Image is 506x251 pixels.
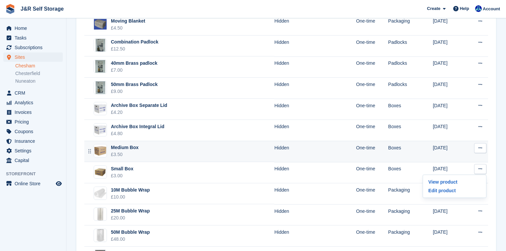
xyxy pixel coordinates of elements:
[15,108,54,117] span: Invoices
[388,183,433,205] td: Packaging
[15,88,54,98] span: CRM
[3,146,63,155] a: menu
[3,52,63,62] a: menu
[3,24,63,33] a: menu
[3,127,63,136] a: menu
[111,67,157,74] div: £7.00
[356,36,388,57] td: One-time
[460,5,469,12] span: Help
[356,225,388,247] td: One-time
[433,36,465,57] td: [DATE]
[111,165,133,172] div: Small Box
[274,183,356,205] td: Hidden
[388,141,433,162] td: Boxes
[15,52,54,62] span: Sites
[3,117,63,126] a: menu
[388,78,433,99] td: Padlocks
[111,187,150,194] div: 10M Bubble Wrap
[356,78,388,99] td: One-time
[15,117,54,126] span: Pricing
[3,98,63,107] a: menu
[111,214,150,221] div: £20.00
[433,162,465,183] td: [DATE]
[3,33,63,42] a: menu
[15,43,54,52] span: Subscriptions
[15,33,54,42] span: Tasks
[388,204,433,225] td: Packaging
[274,14,356,36] td: Hidden
[111,208,150,214] div: 25M Bubble Wrap
[356,120,388,141] td: One-time
[94,166,107,178] img: Short%20Box.webp
[433,78,465,99] td: [DATE]
[5,4,15,14] img: stora-icon-8386f47178a22dfd0bd8f6a31ec36ba5ce8667c1dd55bd0f319d3a0aa187defe.svg
[274,56,356,78] td: Hidden
[15,146,54,155] span: Settings
[3,88,63,98] a: menu
[111,45,158,52] div: £12.50
[111,236,150,243] div: £48.00
[433,225,465,247] td: [DATE]
[433,56,465,78] td: [DATE]
[483,6,500,12] span: Account
[111,130,164,137] div: £4.80
[356,162,388,183] td: One-time
[426,178,483,186] a: View product
[433,99,465,120] td: [DATE]
[433,204,465,225] td: [DATE]
[111,109,167,116] div: £4.20
[274,204,356,225] td: Hidden
[356,56,388,78] td: One-time
[94,144,107,157] img: Medium%20Box.webp
[15,98,54,107] span: Analytics
[94,187,107,200] img: 10M%20Bubble%20Wrap.webp
[274,120,356,141] td: Hidden
[15,179,54,188] span: Online Store
[6,171,66,177] span: Storefront
[15,156,54,165] span: Capital
[111,81,158,88] div: 50mm Brass Padlock
[388,14,433,36] td: Packaging
[97,208,104,221] img: 25m%20Bubble%20Wrap.webp
[111,151,138,158] div: £3.50
[111,172,133,179] div: £3.00
[111,60,157,67] div: 40mm Brass padlock
[427,5,440,12] span: Create
[433,141,465,162] td: [DATE]
[388,162,433,183] td: Boxes
[274,99,356,120] td: Hidden
[433,14,465,36] td: [DATE]
[388,120,433,141] td: Boxes
[388,225,433,247] td: Packaging
[111,144,138,151] div: Medium Box
[274,225,356,247] td: Hidden
[111,194,150,201] div: £10.00
[15,63,63,69] a: Chesham
[274,162,356,183] td: Hidden
[274,36,356,57] td: Hidden
[111,39,158,45] div: Combination Padlock
[55,180,63,188] a: Preview store
[356,99,388,120] td: One-time
[111,123,164,130] div: Archive Box Integral Lid
[356,141,388,162] td: One-time
[94,103,107,115] img: Archive.webp
[426,186,483,195] p: Edit product
[94,19,107,30] img: Transit%20blanket.jpg
[3,136,63,146] a: menu
[356,14,388,36] td: One-time
[3,108,63,117] a: menu
[96,81,105,94] img: Brass+Padlock+50mm-1920w.webp
[15,70,63,77] a: Chesterfield
[356,204,388,225] td: One-time
[274,141,356,162] td: Hidden
[475,5,482,12] img: Steve Revell
[111,88,158,95] div: £9.00
[18,3,66,14] a: J&R Self Storage
[3,179,63,188] a: menu
[388,36,433,57] td: Padlocks
[111,102,167,109] div: Archive Box Separate Lid
[433,120,465,141] td: [DATE]
[274,78,356,99] td: Hidden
